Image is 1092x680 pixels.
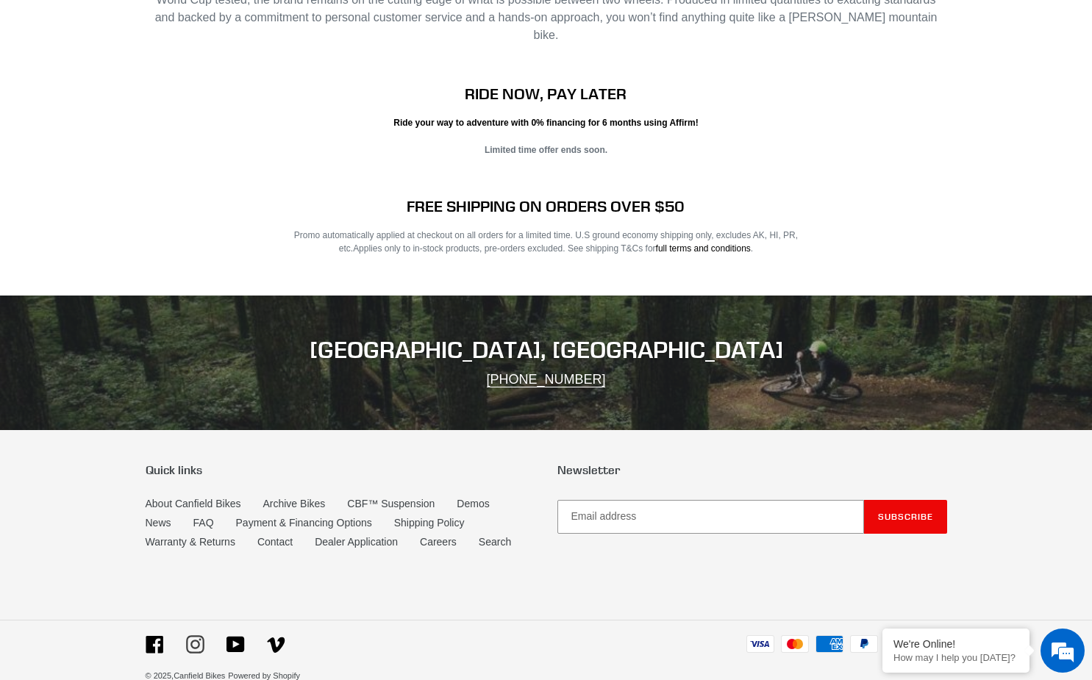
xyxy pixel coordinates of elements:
a: About Canfield Bikes [146,498,241,509]
a: Warranty & Returns [146,536,235,548]
p: Quick links [146,463,535,477]
p: How may I help you today? [893,652,1018,663]
a: Shipping Policy [394,517,465,529]
small: © 2025, [146,671,226,680]
div: We're Online! [893,638,1018,650]
a: Search [479,536,511,548]
a: News [146,517,171,529]
a: FAQ [193,517,214,529]
a: [PHONE_NUMBER] [487,372,606,387]
h2: [GEOGRAPHIC_DATA], [GEOGRAPHIC_DATA] [146,336,947,364]
h2: FREE SHIPPING ON ORDERS OVER $50 [282,197,810,215]
a: Demos [457,498,489,509]
a: Archive Bikes [263,498,325,509]
a: Dealer Application [315,536,398,548]
a: Careers [420,536,457,548]
button: Subscribe [864,500,947,534]
p: Newsletter [557,463,947,477]
input: Email address [557,500,864,534]
span: Subscribe [878,511,933,522]
a: Payment & Financing Options [236,517,372,529]
a: Canfield Bikes [174,671,225,680]
h2: RIDE NOW, PAY LATER [282,85,810,103]
strong: Ride your way to adventure with 0% financing for 6 months using Affirm! [393,118,698,128]
a: CBF™ Suspension [347,498,435,509]
a: Powered by Shopify [228,671,300,680]
a: Contact [257,536,293,548]
a: full terms and conditions [656,243,751,254]
p: Promo automatically applied at checkout on all orders for a limited time. U.S ground economy ship... [282,229,810,255]
strong: Limited time offer ends soon. [485,145,607,155]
